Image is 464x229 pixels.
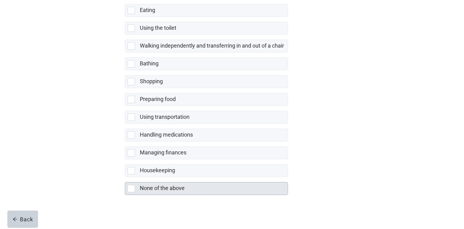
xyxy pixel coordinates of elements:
div: Housekeeping, checkbox, not selected [125,164,288,177]
div: Shopping, checkbox, not selected [125,75,288,88]
label: Eating [140,7,155,13]
span: arrow-left [13,217,17,222]
button: arrow-leftBack [7,211,38,228]
label: Housekeeping [140,167,175,173]
div: Bathing, checkbox, not selected [125,57,288,70]
label: None of the above [140,185,185,191]
div: Back [13,216,33,222]
label: Bathing [140,60,159,67]
label: Managing finances [140,149,186,156]
label: Shopping [140,78,163,84]
div: Managing finances, checkbox, not selected [125,146,288,159]
label: Walking independently and transferring in and out of a chair [140,42,284,49]
div: Walking independently and transferring in and out of a chair, checkbox, not selected [125,40,288,52]
label: Using transportation [140,114,190,120]
label: Using the toilet [140,25,176,31]
div: Preparing food, checkbox, not selected [125,93,288,106]
div: Using the toilet, checkbox, not selected [125,22,288,35]
div: None of the above, checkbox, not selected [125,182,288,195]
label: Preparing food [140,96,176,102]
label: Handling medications [140,131,193,138]
div: Using transportation, checkbox, not selected [125,111,288,124]
div: Eating, checkbox, not selected [125,4,288,17]
div: Handling medications, checkbox, not selected [125,129,288,142]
